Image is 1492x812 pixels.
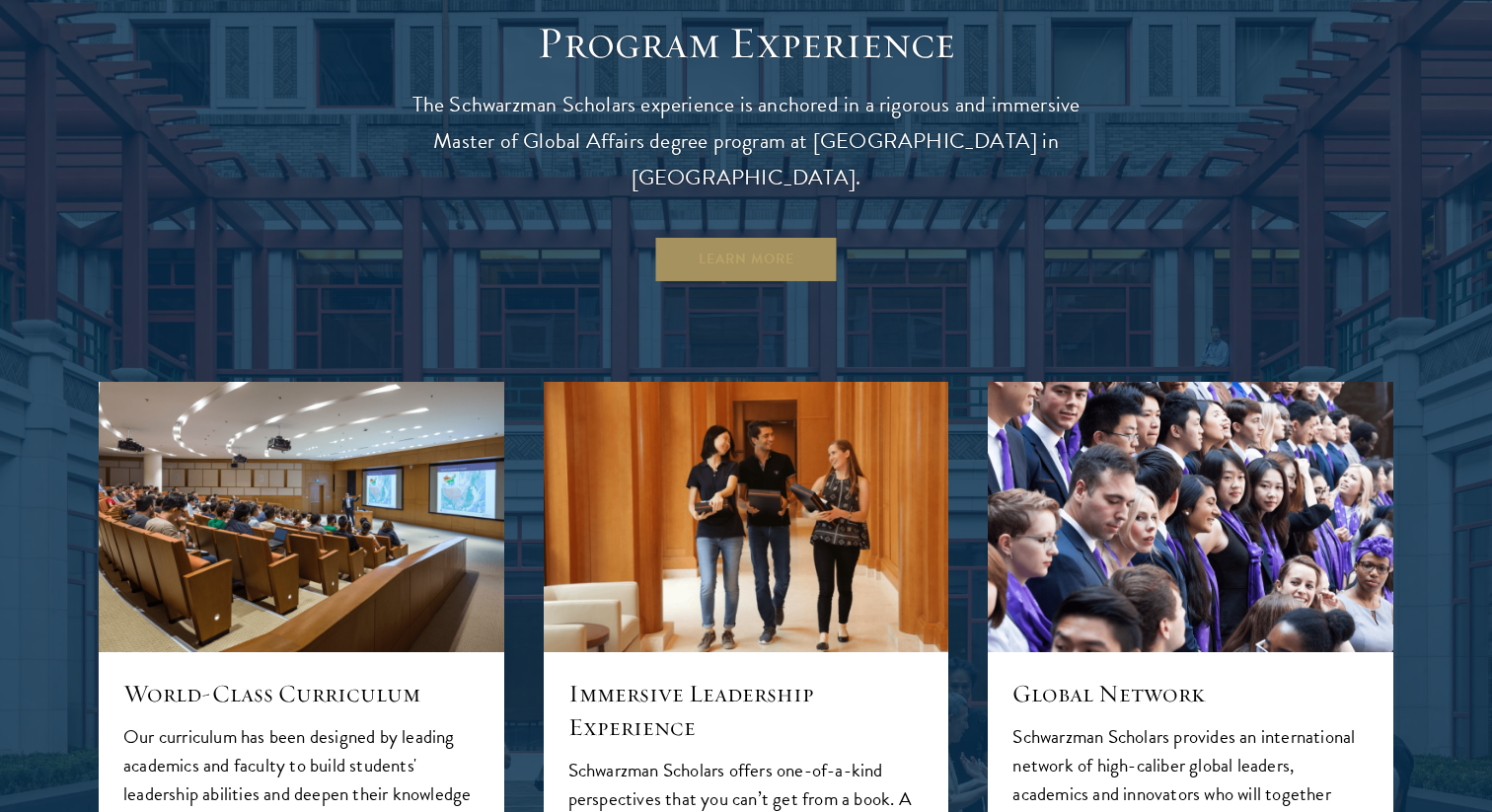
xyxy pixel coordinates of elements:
[568,677,925,744] h5: Immersive Leadership Experience
[391,87,1101,196] p: The Schwarzman Scholars experience is anchored in a rigorous and immersive Master of Global Affai...
[123,677,480,710] h5: World-Class Curriculum
[391,16,1101,71] h1: Program Experience
[654,236,839,283] a: Learn More
[1012,677,1369,710] h5: Global Network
